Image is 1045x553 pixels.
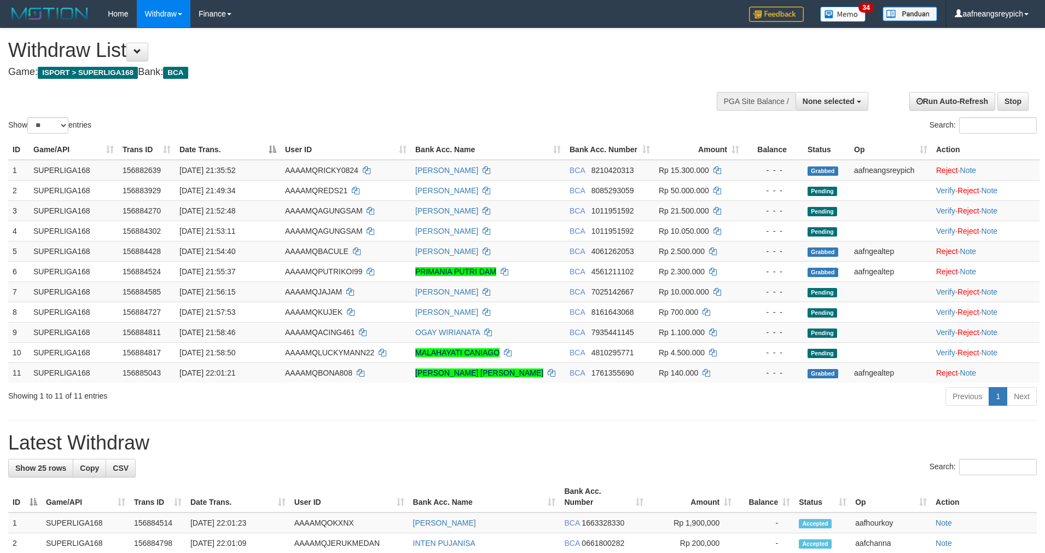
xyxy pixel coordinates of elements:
[932,241,1040,261] td: ·
[909,92,995,111] a: Run Auto-Refresh
[285,308,342,316] span: AAAAMQKUJEK
[930,117,1037,134] label: Search:
[932,140,1040,160] th: Action
[808,166,838,176] span: Grabbed
[8,39,686,61] h1: Withdraw List
[582,519,624,527] span: Copy 1663328330 to clipboard
[932,322,1040,342] td: · ·
[179,287,235,296] span: [DATE] 21:56:15
[808,308,837,318] span: Pending
[648,512,736,533] td: Rp 1,900,000
[659,247,705,256] span: Rp 2.500.000
[415,328,480,337] a: OGAY WIRIANATA
[803,140,850,160] th: Status
[285,186,347,195] span: AAAAMQREDS21
[591,267,634,276] span: Copy 4561211102 to clipboard
[883,7,937,21] img: panduan.png
[123,328,161,337] span: 156884811
[73,459,106,477] a: Copy
[957,186,979,195] a: Reject
[748,266,799,277] div: - - -
[29,140,118,160] th: Game/API: activate to sort column ascending
[981,206,997,215] a: Note
[285,287,342,296] span: AAAAMQJAJAM
[591,368,634,377] span: Copy 1761355690 to clipboard
[179,227,235,235] span: [DATE] 21:53:11
[748,367,799,378] div: - - -
[997,92,1029,111] a: Stop
[1007,387,1037,406] a: Next
[582,539,624,548] span: Copy 0661800282 to clipboard
[808,247,838,257] span: Grabbed
[179,308,235,316] span: [DATE] 21:57:53
[959,117,1037,134] input: Search:
[409,481,560,512] th: Bank Acc. Name: activate to sort column ascending
[570,287,585,296] span: BCA
[957,206,979,215] a: Reject
[123,308,161,316] span: 156884727
[659,308,698,316] span: Rp 700.000
[8,481,42,512] th: ID: activate to sort column descending
[957,348,979,357] a: Reject
[936,287,955,296] a: Verify
[175,140,281,160] th: Date Trans.: activate to sort column descending
[957,328,979,337] a: Reject
[38,67,138,79] span: ISPORT > SUPERLIGA168
[932,160,1040,181] td: ·
[591,227,634,235] span: Copy 1011951592 to clipboard
[850,140,932,160] th: Op: activate to sort column ascending
[415,186,478,195] a: [PERSON_NAME]
[960,166,977,175] a: Note
[564,519,579,527] span: BCA
[8,322,29,342] td: 9
[186,512,290,533] td: [DATE] 22:01:23
[748,246,799,257] div: - - -
[648,481,736,512] th: Amount: activate to sort column ascending
[123,368,161,377] span: 156885043
[179,368,235,377] span: [DATE] 22:01:21
[957,287,979,296] a: Reject
[808,207,837,216] span: Pending
[415,206,478,215] a: [PERSON_NAME]
[42,512,130,533] td: SUPERLIGA168
[936,539,952,548] a: Note
[749,7,804,22] img: Feedback.jpg
[29,221,118,241] td: SUPERLIGA168
[123,348,161,357] span: 156884817
[989,387,1007,406] a: 1
[659,227,709,235] span: Rp 10.050.000
[858,3,873,13] span: 34
[981,186,997,195] a: Note
[130,481,186,512] th: Trans ID: activate to sort column ascending
[415,287,478,296] a: [PERSON_NAME]
[808,329,837,338] span: Pending
[957,308,979,316] a: Reject
[748,185,799,196] div: - - -
[179,186,235,195] span: [DATE] 21:49:34
[8,117,91,134] label: Show entries
[960,247,977,256] a: Note
[113,464,129,473] span: CSV
[106,459,136,477] a: CSV
[591,186,634,195] span: Copy 8085293059 to clipboard
[659,166,709,175] span: Rp 15.300.000
[186,481,290,512] th: Date Trans.: activate to sort column ascending
[8,432,1037,454] h1: Latest Withdraw
[570,348,585,357] span: BCA
[748,347,799,358] div: - - -
[29,241,118,261] td: SUPERLIGA168
[8,342,29,362] td: 10
[799,539,832,549] span: Accepted
[570,368,585,377] span: BCA
[123,166,161,175] span: 156882639
[932,281,1040,302] td: · ·
[851,481,931,512] th: Op: activate to sort column ascending
[8,362,29,383] td: 11
[936,348,955,357] a: Verify
[957,227,979,235] a: Reject
[981,308,997,316] a: Note
[808,187,837,196] span: Pending
[932,362,1040,383] td: ·
[936,308,955,316] a: Verify
[8,200,29,221] td: 3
